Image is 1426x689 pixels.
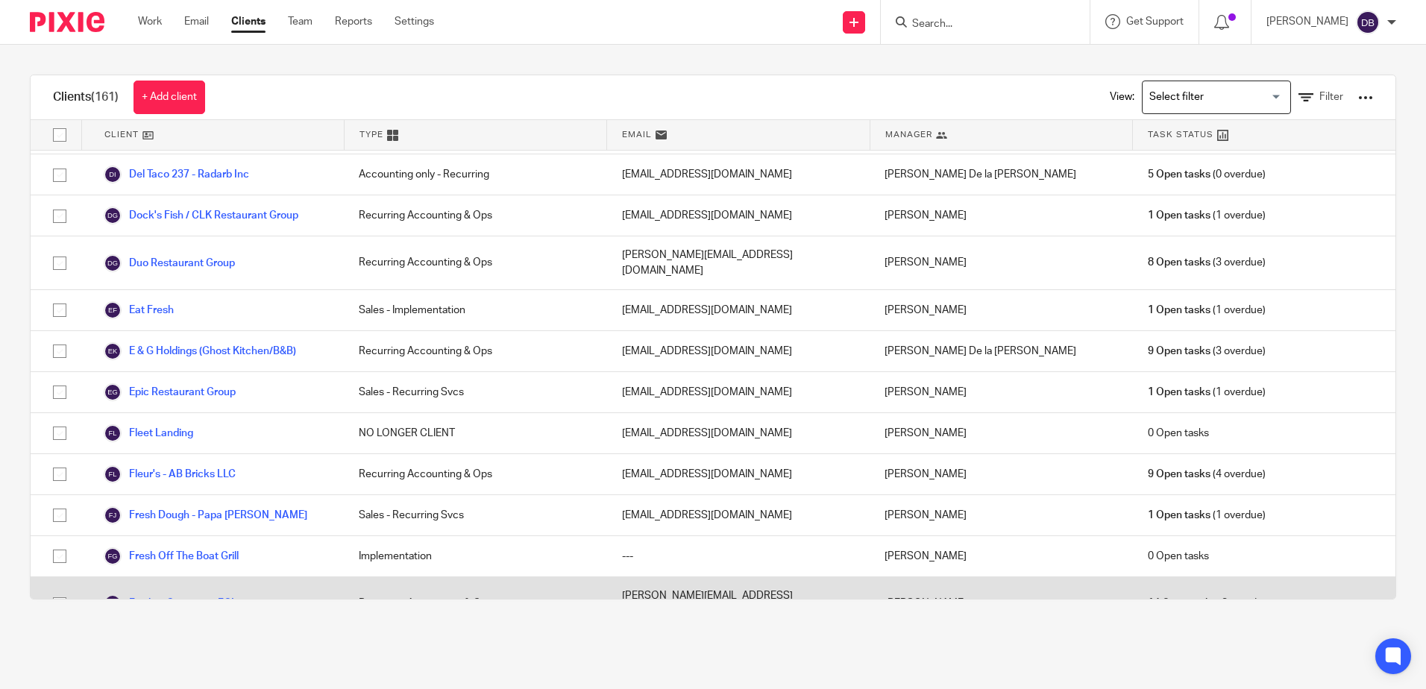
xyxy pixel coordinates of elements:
[104,207,122,224] img: svg%3E
[395,14,434,29] a: Settings
[104,128,139,141] span: Client
[104,506,122,524] img: svg%3E
[622,128,652,141] span: Email
[104,207,298,224] a: Dock's Fish / CLK Restaurant Group
[1148,208,1266,223] span: (1 overdue)
[288,14,312,29] a: Team
[344,372,606,412] div: Sales - Recurring Svcs
[607,331,870,371] div: [EMAIL_ADDRESS][DOMAIN_NAME]
[870,290,1132,330] div: [PERSON_NAME]
[104,465,122,483] img: svg%3E
[1148,167,1266,182] span: (0 overdue)
[607,154,870,195] div: [EMAIL_ADDRESS][DOMAIN_NAME]
[134,81,205,114] a: + Add client
[1087,75,1373,119] div: View:
[231,14,266,29] a: Clients
[104,594,122,612] img: svg%3E
[45,121,74,149] input: Select all
[104,342,296,360] a: E & G Holdings (Ghost Kitchen/B&B)
[607,454,870,494] div: [EMAIL_ADDRESS][DOMAIN_NAME]
[104,301,122,319] img: svg%3E
[91,91,119,103] span: (161)
[30,12,104,32] img: Pixie
[607,577,870,630] div: [PERSON_NAME][EMAIL_ADDRESS][DOMAIN_NAME]
[104,547,239,565] a: Fresh Off The Boat Grill
[344,495,606,535] div: Sales - Recurring Svcs
[1148,508,1210,523] span: 1 Open tasks
[104,254,235,272] a: Duo Restaurant Group
[1319,92,1343,102] span: Filter
[359,128,383,141] span: Type
[1148,344,1266,359] span: (3 overdue)
[344,154,606,195] div: Accounting only - Recurring
[1148,385,1266,400] span: (1 overdue)
[607,236,870,289] div: [PERSON_NAME][EMAIL_ADDRESS][DOMAIN_NAME]
[344,454,606,494] div: Recurring Accounting & Ops
[870,413,1132,453] div: [PERSON_NAME]
[1148,167,1210,182] span: 5 Open tasks
[870,372,1132,412] div: [PERSON_NAME]
[344,195,606,236] div: Recurring Accounting & Ops
[1356,10,1380,34] img: svg%3E
[1148,128,1213,141] span: Task Status
[607,495,870,535] div: [EMAIL_ADDRESS][DOMAIN_NAME]
[344,536,606,576] div: Implementation
[1148,596,1272,611] span: (8 overdue)
[870,331,1132,371] div: [PERSON_NAME] De la [PERSON_NAME]
[344,413,606,453] div: NO LONGER CLIENT
[1144,84,1282,110] input: Search for option
[335,14,372,29] a: Reports
[1148,255,1266,270] span: (3 overdue)
[344,577,606,630] div: Recurring Accounting & Ops
[104,166,249,183] a: Del Taco 237 - Radarb Inc
[104,594,237,612] a: Further Concepts (FCI)
[104,506,307,524] a: Fresh Dough - Papa [PERSON_NAME]
[607,195,870,236] div: [EMAIL_ADDRESS][DOMAIN_NAME]
[104,301,174,319] a: Eat Fresh
[607,290,870,330] div: [EMAIL_ADDRESS][DOMAIN_NAME]
[344,236,606,289] div: Recurring Accounting & Ops
[1148,467,1266,482] span: (4 overdue)
[344,290,606,330] div: Sales - Implementation
[138,14,162,29] a: Work
[1148,303,1210,318] span: 1 Open tasks
[344,331,606,371] div: Recurring Accounting & Ops
[1148,255,1210,270] span: 8 Open tasks
[885,128,932,141] span: Manager
[607,413,870,453] div: [EMAIL_ADDRESS][DOMAIN_NAME]
[184,14,209,29] a: Email
[1142,81,1291,114] div: Search for option
[104,383,236,401] a: Epic Restaurant Group
[1148,508,1266,523] span: (1 overdue)
[870,454,1132,494] div: [PERSON_NAME]
[870,536,1132,576] div: [PERSON_NAME]
[1148,426,1209,441] span: 0 Open tasks
[870,577,1132,630] div: [PERSON_NAME]
[104,424,122,442] img: svg%3E
[870,236,1132,289] div: [PERSON_NAME]
[870,195,1132,236] div: [PERSON_NAME]
[104,424,193,442] a: Fleet Landing
[104,166,122,183] img: svg%3E
[1148,549,1209,564] span: 0 Open tasks
[104,342,122,360] img: svg%3E
[870,154,1132,195] div: [PERSON_NAME] De la [PERSON_NAME]
[1148,467,1210,482] span: 9 Open tasks
[607,372,870,412] div: [EMAIL_ADDRESS][DOMAIN_NAME]
[1148,303,1266,318] span: (1 overdue)
[870,495,1132,535] div: [PERSON_NAME]
[104,383,122,401] img: svg%3E
[53,89,119,105] h1: Clients
[1148,208,1210,223] span: 1 Open tasks
[911,18,1045,31] input: Search
[607,536,870,576] div: ---
[1266,14,1348,29] p: [PERSON_NAME]
[1148,385,1210,400] span: 1 Open tasks
[104,254,122,272] img: svg%3E
[1148,596,1216,611] span: 14 Open tasks
[1148,344,1210,359] span: 9 Open tasks
[104,547,122,565] img: svg%3E
[1126,16,1184,27] span: Get Support
[104,465,236,483] a: Fleur's - AB Bricks LLC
